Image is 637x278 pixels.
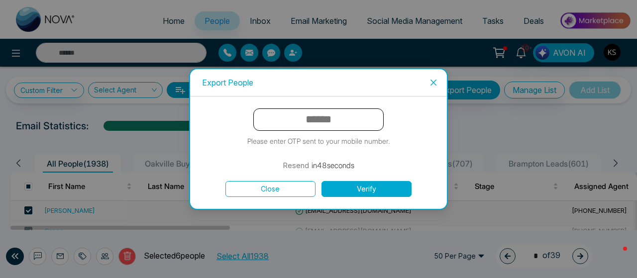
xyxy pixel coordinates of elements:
iframe: Intercom live chat [603,244,627,268]
p: Please enter OTP sent to your mobile number. [247,136,390,147]
div: Export People [202,77,435,88]
button: Close [225,181,316,197]
button: Resend [283,160,309,172]
button: Verify [321,181,412,197]
button: Close [420,69,447,96]
span: close [429,79,437,87]
p: in 48 seconds [312,160,354,172]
